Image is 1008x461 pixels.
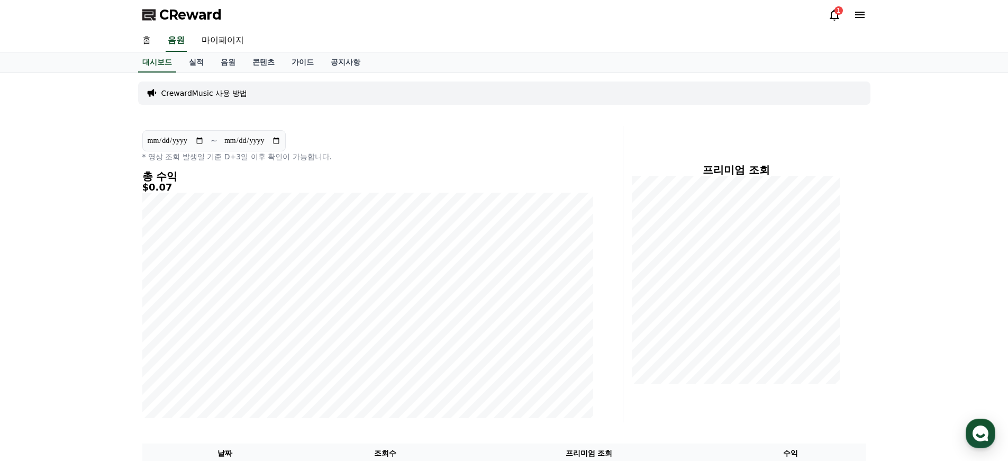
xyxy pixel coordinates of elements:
[180,52,212,73] a: 실적
[828,8,841,21] a: 1
[193,30,252,52] a: 마이페이지
[142,170,593,182] h4: 총 수익
[211,134,217,147] p: ~
[161,88,248,98] a: CrewardMusic 사용 방법
[70,336,137,362] a: 대화
[212,52,244,73] a: 음원
[166,30,187,52] a: 음원
[142,182,593,193] h5: $0.07
[137,336,203,362] a: 설정
[142,151,593,162] p: * 영상 조회 발생일 기준 D+3일 이후 확인이 가능합니다.
[164,351,176,360] span: 설정
[33,351,40,360] span: 홈
[283,52,322,73] a: 가이드
[142,6,222,23] a: CReward
[138,52,176,73] a: 대시보드
[3,336,70,362] a: 홈
[322,52,369,73] a: 공지사항
[834,6,843,15] div: 1
[244,52,283,73] a: 콘텐츠
[632,164,841,176] h4: 프리미엄 조회
[159,6,222,23] span: CReward
[97,352,110,360] span: 대화
[134,30,159,52] a: 홈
